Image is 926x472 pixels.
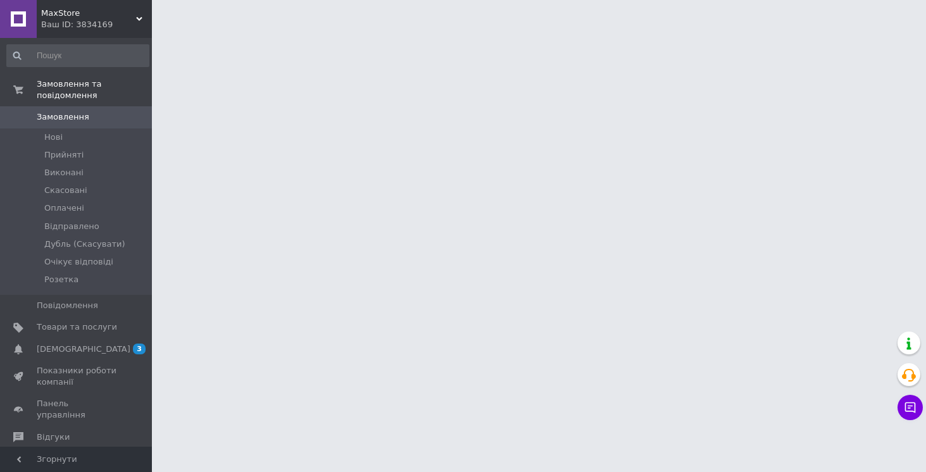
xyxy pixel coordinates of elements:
[44,202,84,214] span: Оплачені
[37,344,130,355] span: [DEMOGRAPHIC_DATA]
[133,344,146,354] span: 3
[44,221,99,232] span: Відправлено
[37,398,117,421] span: Панель управління
[44,256,113,268] span: Очікує відповіді
[37,111,89,123] span: Замовлення
[41,19,152,30] div: Ваш ID: 3834169
[898,395,923,420] button: Чат з покупцем
[44,239,125,250] span: Дубль (Скасувати)
[37,321,117,333] span: Товари та послуги
[37,365,117,388] span: Показники роботи компанії
[44,185,87,196] span: Скасовані
[37,432,70,443] span: Відгуки
[44,149,84,161] span: Прийняті
[37,300,98,311] span: Повідомлення
[44,132,63,143] span: Нові
[44,274,78,285] span: Розетка
[37,78,152,101] span: Замовлення та повідомлення
[44,167,84,178] span: Виконані
[6,44,149,67] input: Пошук
[41,8,136,19] span: MaxStore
